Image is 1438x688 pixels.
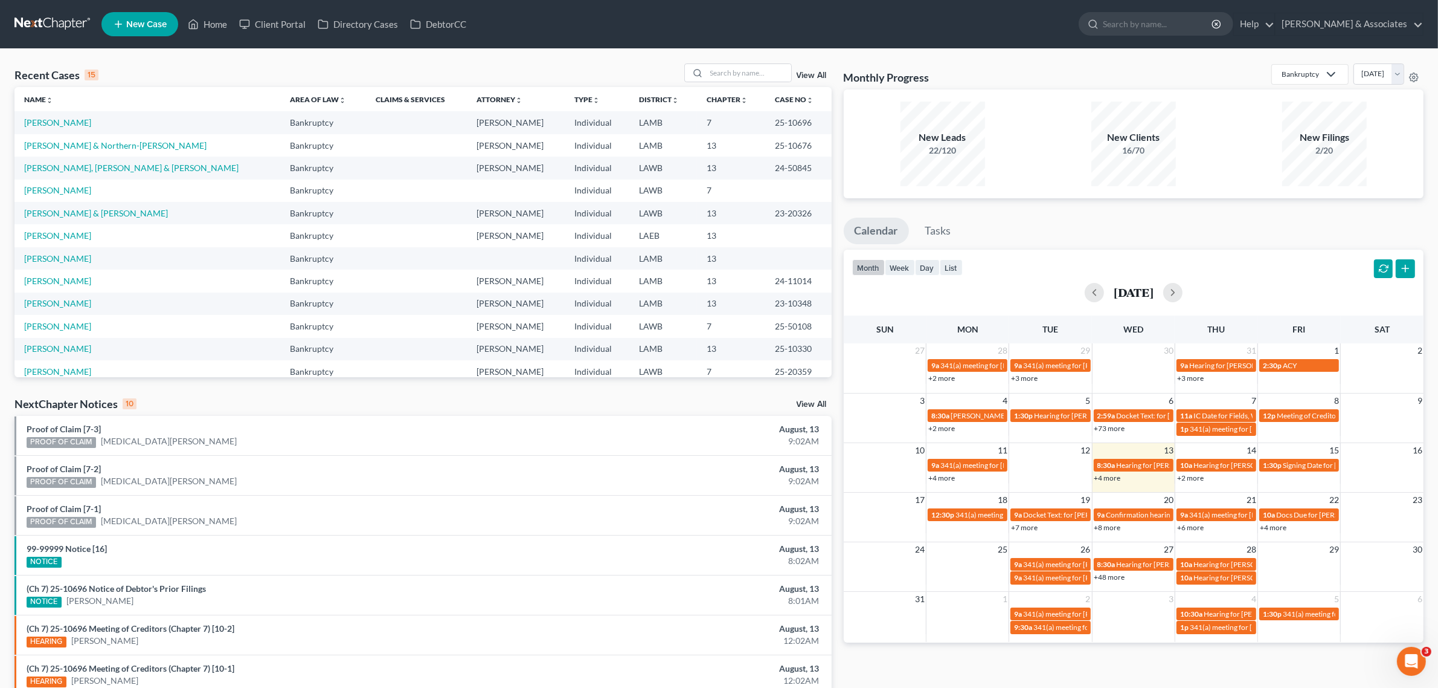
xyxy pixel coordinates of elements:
div: New Leads [900,131,985,144]
td: 24-11014 [765,270,831,292]
div: PROOF OF CLAIM [27,477,96,488]
span: 9a [1014,510,1022,519]
span: 341(a) meeting for [PERSON_NAME] [1023,573,1140,582]
span: 2 [1085,592,1092,606]
td: Bankruptcy [280,202,366,224]
span: 29 [1080,343,1092,358]
a: Nameunfold_more [24,95,53,104]
span: 1 [1001,592,1009,606]
a: Tasks [914,218,962,244]
span: Hearing for [PERSON_NAME] [1189,361,1283,370]
a: Proof of Claim [7-3] [27,424,101,434]
td: Individual [565,157,630,179]
span: Hearing for [PERSON_NAME] & [PERSON_NAME] [1117,461,1275,470]
input: Search by name... [707,64,791,82]
td: 13 [697,293,766,315]
a: [PERSON_NAME] [24,253,91,264]
span: 341(a) meeting for [PERSON_NAME] [1023,609,1140,618]
span: [PERSON_NAME] - Trial [951,411,1026,420]
td: [PERSON_NAME] [467,111,565,134]
span: 341(a) meeting for [PERSON_NAME] [940,461,1057,470]
span: 18 [997,493,1009,507]
td: Bankruptcy [280,111,366,134]
span: 341(a) meeting for [PERSON_NAME] [PERSON_NAME] [1190,623,1364,632]
a: [PERSON_NAME] [24,185,91,195]
span: 2 [1416,343,1424,358]
span: 4 [1250,592,1257,606]
span: 9a [931,361,939,370]
a: (Ch 7) 25-10696 Meeting of Creditors (Chapter 7) [10-2] [27,623,234,634]
span: Sun [876,324,894,334]
a: [PERSON_NAME] [24,117,91,128]
td: LAEB [629,224,696,247]
div: 12:02AM [563,675,819,687]
span: 14 [1245,443,1257,458]
a: Home [182,13,233,35]
span: 341(a) meeting for [PERSON_NAME] [1023,361,1140,370]
td: [PERSON_NAME] [467,224,565,247]
span: Hearing for [PERSON_NAME] [1193,560,1288,569]
span: 19 [1080,493,1092,507]
td: Bankruptcy [280,247,366,270]
span: Hearing for [PERSON_NAME] [1204,609,1298,618]
a: Help [1234,13,1274,35]
span: 26 [1080,542,1092,557]
div: August, 13 [563,543,819,555]
td: LAMB [629,270,696,292]
td: 7 [697,360,766,383]
span: Hearing for [PERSON_NAME] [1193,573,1288,582]
td: 24-50845 [765,157,831,179]
td: Individual [565,134,630,157]
td: 13 [697,134,766,157]
a: [PERSON_NAME] [71,635,138,647]
a: View All [797,71,827,80]
a: Directory Cases [312,13,404,35]
td: Individual [565,224,630,247]
span: Meeting of Creditors for [PERSON_NAME] [1277,411,1411,420]
a: [PERSON_NAME] [71,675,138,687]
span: 30 [1411,542,1424,557]
span: New Case [126,20,167,29]
span: 6 [1416,592,1424,606]
td: Bankruptcy [280,270,366,292]
td: Bankruptcy [280,315,366,337]
a: 99-99999 Notice [16] [27,544,107,554]
td: LAWB [629,157,696,179]
td: [PERSON_NAME] [467,202,565,224]
i: unfold_more [46,97,53,104]
span: 31 [1245,343,1257,358]
td: Bankruptcy [280,134,366,157]
span: 2:30p [1263,361,1282,370]
td: 13 [697,202,766,224]
i: unfold_more [515,97,522,104]
td: [PERSON_NAME] [467,270,565,292]
div: 9:02AM [563,515,819,527]
td: 25-50108 [765,315,831,337]
a: +6 more [1177,523,1204,532]
a: Area of Lawunfold_more [290,95,346,104]
span: 341(a) meeting for [PERSON_NAME] [1190,424,1306,433]
td: LAWB [629,202,696,224]
a: +3 more [1177,374,1204,383]
span: 6 [1167,394,1175,408]
span: 5 [1333,592,1340,606]
div: HEARING [27,637,66,647]
td: [PERSON_NAME] [467,157,565,179]
a: Attorneyunfold_more [477,95,522,104]
span: 9a [1014,573,1022,582]
td: [PERSON_NAME] [467,134,565,157]
span: 1p [1180,424,1189,433]
span: Mon [957,324,978,334]
span: 31 [914,592,926,606]
span: 7 [1250,394,1257,408]
i: unfold_more [593,97,600,104]
div: August, 13 [563,503,819,515]
td: 13 [697,224,766,247]
span: 20 [1163,493,1175,507]
div: 2/20 [1282,144,1367,157]
td: Individual [565,111,630,134]
td: LAMB [629,293,696,315]
span: 24 [914,542,926,557]
span: 341(a) meeting for [PERSON_NAME] & [PERSON_NAME] [940,361,1121,370]
a: [MEDICAL_DATA][PERSON_NAME] [101,515,237,527]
